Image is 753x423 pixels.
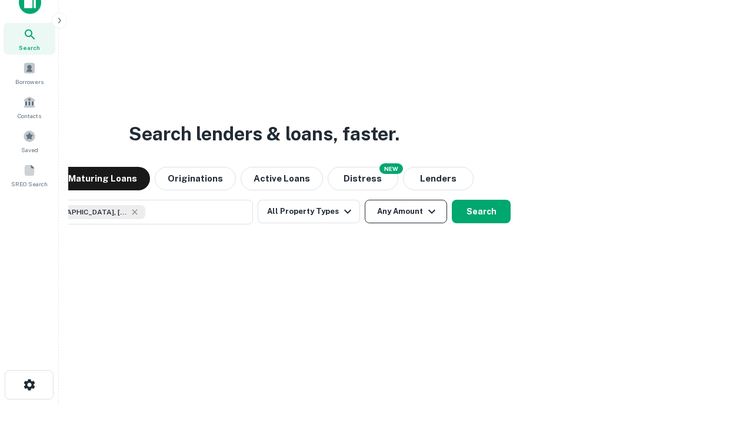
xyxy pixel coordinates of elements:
[155,167,236,190] button: Originations
[365,200,447,223] button: Any Amount
[4,23,55,55] a: Search
[21,145,38,155] span: Saved
[452,200,511,223] button: Search
[19,43,40,52] span: Search
[694,329,753,385] iframe: Chat Widget
[403,167,474,190] button: Lenders
[241,167,323,190] button: Active Loans
[4,91,55,123] a: Contacts
[379,163,403,174] div: NEW
[4,57,55,89] a: Borrowers
[18,200,253,224] button: [GEOGRAPHIC_DATA], [GEOGRAPHIC_DATA], [GEOGRAPHIC_DATA]
[11,179,48,189] span: SREO Search
[328,167,398,190] button: Search distressed loans with lien and other non-mortgage details.
[39,207,128,217] span: [GEOGRAPHIC_DATA], [GEOGRAPHIC_DATA], [GEOGRAPHIC_DATA]
[18,111,41,120] span: Contacts
[4,159,55,191] a: SREO Search
[129,120,399,148] h3: Search lenders & loans, faster.
[15,77,44,86] span: Borrowers
[4,125,55,157] a: Saved
[55,167,150,190] button: Maturing Loans
[258,200,360,223] button: All Property Types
